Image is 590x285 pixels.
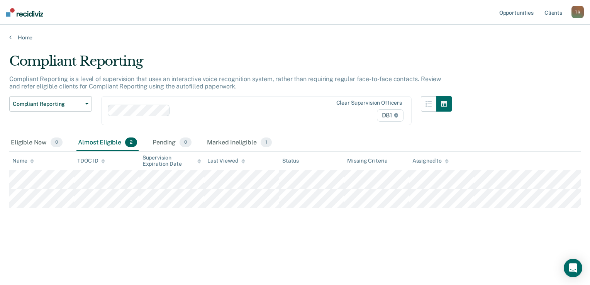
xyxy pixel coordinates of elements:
span: 0 [180,137,192,148]
div: T R [571,6,584,18]
a: Home [9,34,581,41]
div: TDOC ID [77,158,105,164]
div: Clear supervision officers [336,100,402,106]
div: Almost Eligible2 [76,134,139,151]
div: Status [282,158,299,164]
div: Name [12,158,34,164]
span: 1 [261,137,272,148]
div: Open Intercom Messenger [564,259,582,277]
div: Pending0 [151,134,193,151]
button: Compliant Reporting [9,96,92,112]
button: TR [571,6,584,18]
div: Compliant Reporting [9,53,452,75]
div: Missing Criteria [347,158,388,164]
span: Compliant Reporting [13,101,82,107]
span: D81 [377,109,404,122]
div: Marked Ineligible1 [205,134,273,151]
span: 0 [51,137,63,148]
img: Recidiviz [6,8,43,17]
p: Compliant Reporting is a level of supervision that uses an interactive voice recognition system, ... [9,75,441,90]
span: 2 [125,137,137,148]
div: Assigned to [412,158,449,164]
div: Last Viewed [207,158,245,164]
div: Supervision Expiration Date [142,154,201,168]
div: Eligible Now0 [9,134,64,151]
